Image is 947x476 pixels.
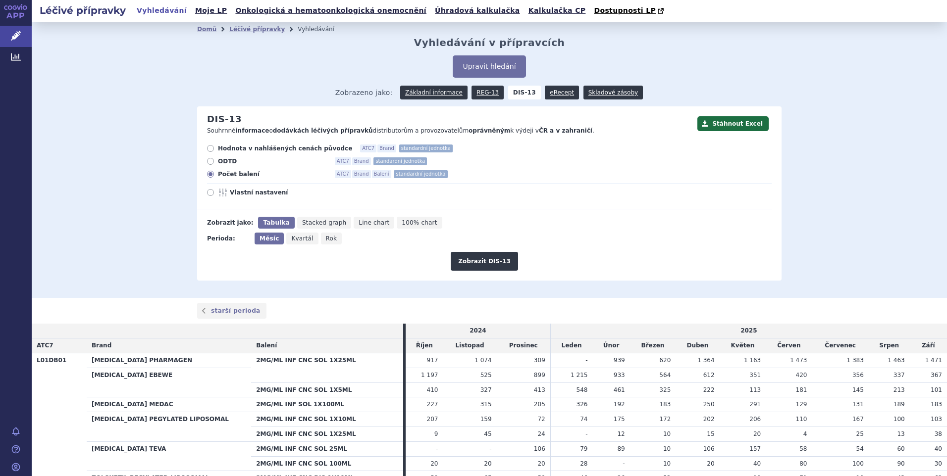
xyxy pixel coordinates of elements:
[663,430,671,437] span: 10
[577,401,588,408] span: 326
[87,412,251,442] th: [MEDICAL_DATA] PEGYLATED LIPOSOMAL
[273,127,373,134] strong: dodávkách léčivých přípravků
[377,144,396,152] span: Brand
[400,86,468,99] a: Základní informace
[894,372,905,379] span: 337
[291,235,313,242] span: Kvartál
[577,386,588,393] span: 548
[744,357,761,364] span: 1 163
[534,357,545,364] span: 309
[910,338,947,353] td: Září
[352,170,371,178] span: Brand
[87,441,251,471] th: [MEDICAL_DATA] TEVA
[480,416,492,423] span: 159
[232,4,429,17] a: Onkologická a hematoonkologická onemocnění
[897,430,904,437] span: 13
[236,127,269,134] strong: informace
[207,233,250,244] div: Perioda:
[537,460,545,467] span: 20
[427,401,438,408] span: 227
[87,397,251,412] th: [MEDICAL_DATA] MEDAC
[372,170,391,178] span: Balení
[480,401,492,408] span: 315
[663,445,671,452] span: 10
[697,116,769,131] button: Stáhnout Excel
[474,357,491,364] span: 1 074
[894,401,905,408] span: 189
[335,170,351,178] span: ATC7
[659,386,671,393] span: 325
[251,441,403,456] th: 2MG/ML INF CNC SOL 25ML
[894,416,905,423] span: 100
[229,26,285,33] a: Léčivé přípravky
[207,127,692,135] p: Souhrnné o distributorům a provozovatelům k výdeji v .
[852,460,864,467] span: 100
[251,456,403,471] th: 2MG/ML INF CNC SOL 100ML
[663,460,671,467] span: 10
[335,157,351,165] span: ATC7
[251,353,403,382] th: 2MG/ML INF CNC SOL 1X25ML
[399,144,453,152] span: standardní jednotka
[550,338,592,353] td: Leden
[537,416,545,423] span: 72
[796,386,807,393] span: 181
[251,427,403,441] th: 2MG/ML INF CNC SOL 1X25ML
[580,445,587,452] span: 79
[32,3,134,17] h2: Léčivé přípravky
[630,338,676,353] td: Březen
[571,372,587,379] span: 1 215
[402,219,437,226] span: 100% chart
[434,430,438,437] span: 9
[427,357,438,364] span: 917
[931,401,942,408] span: 183
[534,372,545,379] span: 899
[534,401,545,408] span: 205
[796,372,807,379] span: 420
[585,357,587,364] span: -
[925,357,942,364] span: 1 471
[406,324,550,338] td: 2024
[856,445,864,452] span: 54
[614,372,625,379] span: 933
[869,338,910,353] td: Srpen
[218,157,327,165] span: ODTD
[935,430,942,437] span: 38
[935,445,942,452] span: 40
[676,338,719,353] td: Duben
[749,372,761,379] span: 351
[703,445,715,452] span: 106
[484,460,491,467] span: 20
[432,4,523,17] a: Úhradová kalkulačka
[897,445,904,452] span: 60
[583,86,643,99] a: Skladové zásoby
[92,342,111,349] span: Brand
[799,445,807,452] span: 58
[749,416,761,423] span: 206
[812,338,868,353] td: Červenec
[753,460,761,467] span: 40
[766,338,812,353] td: Červen
[539,127,592,134] strong: ČR a v zahraničí
[451,252,518,271] button: Zobrazit DIS-13
[753,430,761,437] span: 20
[585,430,587,437] span: -
[931,416,942,423] span: 103
[803,430,807,437] span: 4
[720,338,766,353] td: Květen
[799,460,807,467] span: 80
[484,430,491,437] span: 45
[537,430,545,437] span: 24
[707,460,714,467] span: 20
[497,338,551,353] td: Prosinec
[852,372,864,379] span: 356
[197,303,266,319] a: starší perioda
[218,144,352,152] span: Hodnota v nahlášených cenách původce
[614,401,625,408] span: 192
[591,4,669,18] a: Dostupnosti LP
[749,445,761,452] span: 157
[298,22,347,37] li: Vyhledávání
[436,445,438,452] span: -
[796,401,807,408] span: 129
[256,342,277,349] span: Balení
[406,338,443,353] td: Říjen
